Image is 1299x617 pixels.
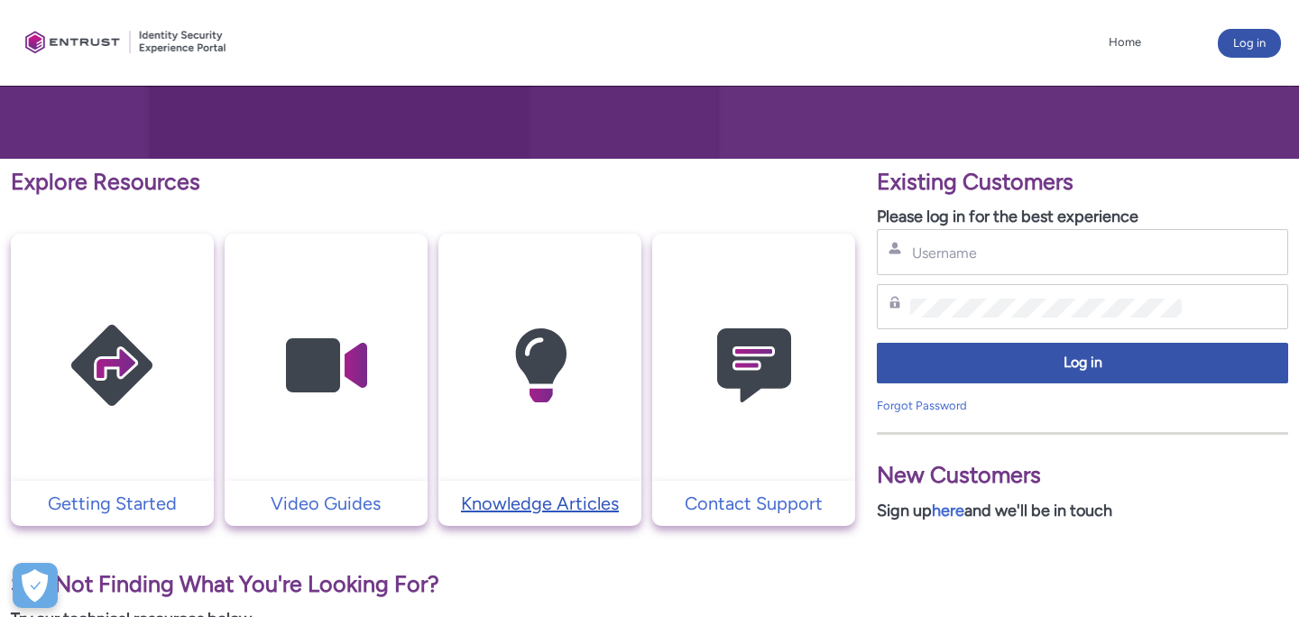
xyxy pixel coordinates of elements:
[877,499,1288,523] p: Sign up and we'll be in touch
[1104,29,1146,56] a: Home
[11,567,855,602] p: Still Not Finding What You're Looking For?
[877,165,1288,199] p: Existing Customers
[455,269,626,463] img: Knowledge Articles
[13,563,58,608] button: Open Preferences
[877,399,967,412] a: Forgot Password
[889,353,1276,373] span: Log in
[932,501,964,520] a: here
[11,490,214,517] a: Getting Started
[240,269,411,463] img: Video Guides
[910,244,1182,262] input: Username
[438,490,641,517] a: Knowledge Articles
[234,490,419,517] p: Video Guides
[447,490,632,517] p: Knowledge Articles
[661,490,846,517] p: Contact Support
[652,490,855,517] a: Contact Support
[668,269,840,463] img: Contact Support
[13,563,58,608] div: Cookie Preferences
[877,458,1288,493] p: New Customers
[877,205,1288,229] p: Please log in for the best experience
[11,165,855,199] p: Explore Resources
[225,490,428,517] a: Video Guides
[1218,29,1281,58] button: Log in
[20,490,205,517] p: Getting Started
[877,343,1288,383] button: Log in
[26,269,198,463] img: Getting Started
